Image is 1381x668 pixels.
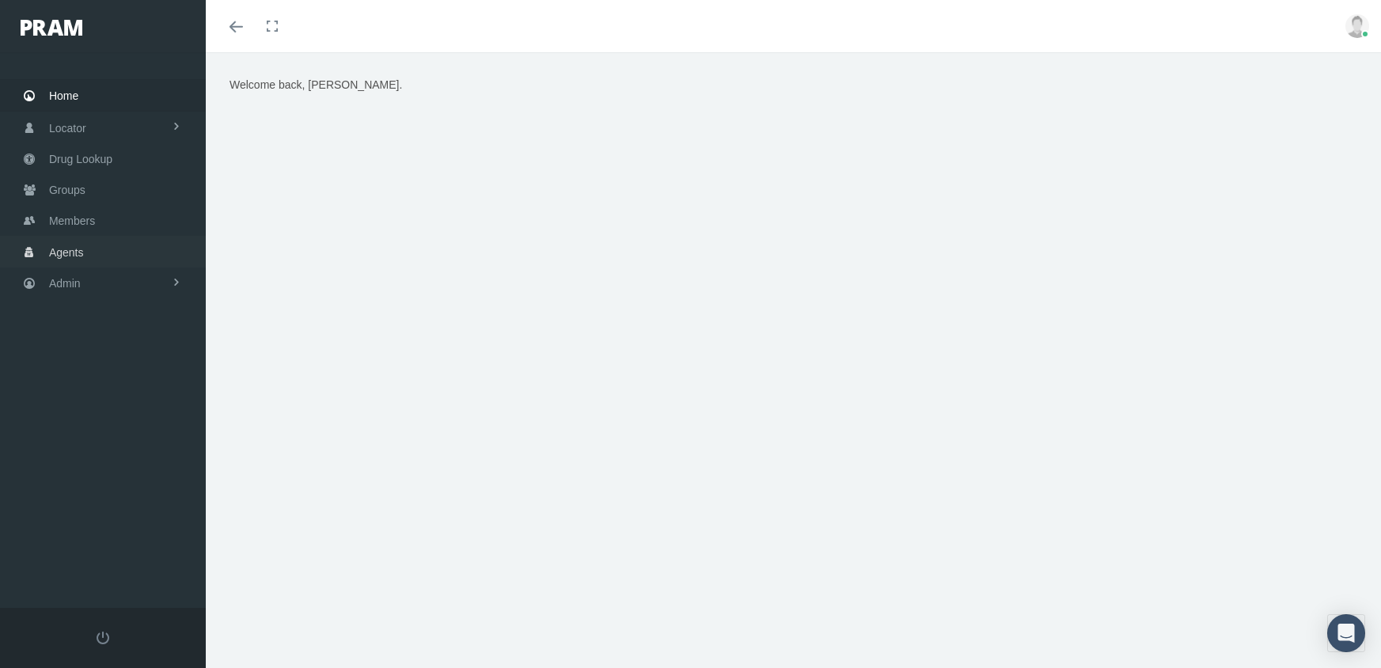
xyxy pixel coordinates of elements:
[49,113,86,143] span: Locator
[1345,14,1369,38] img: user-placeholder.jpg
[49,237,84,268] span: Agents
[49,81,78,111] span: Home
[49,175,85,205] span: Groups
[49,206,95,236] span: Members
[49,144,112,174] span: Drug Lookup
[21,20,82,36] img: PRAM_20_x_78.png
[1327,614,1365,652] div: Open Intercom Messenger
[49,268,81,298] span: Admin
[230,78,402,91] span: Welcome back, [PERSON_NAME].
